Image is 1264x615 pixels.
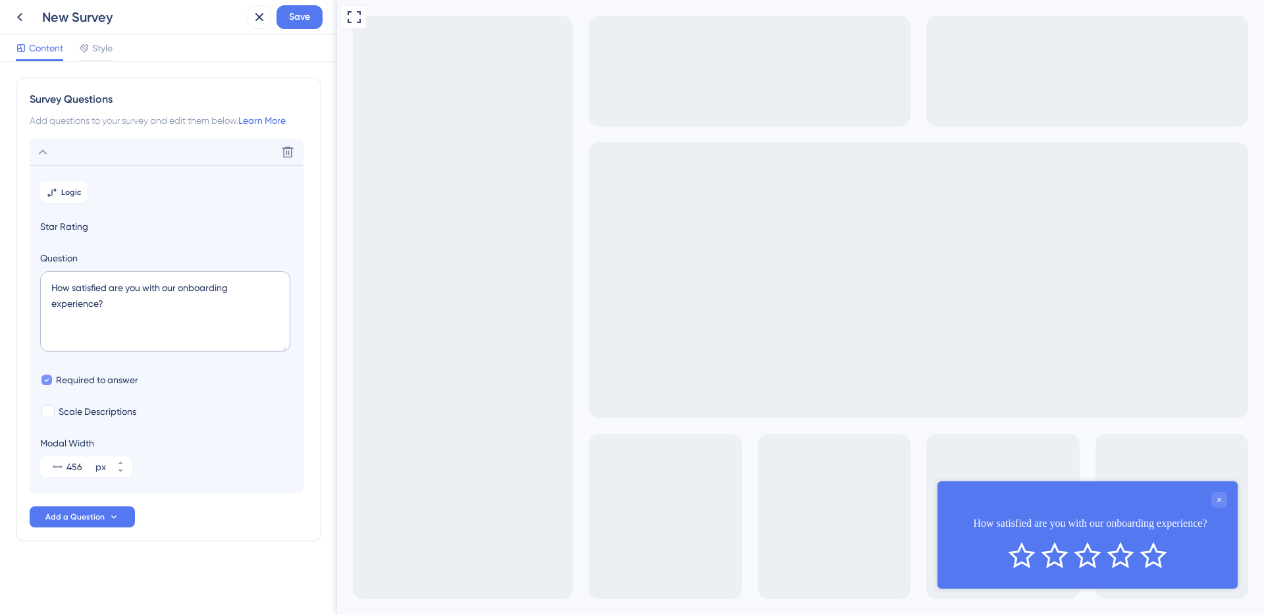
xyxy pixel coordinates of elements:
[40,219,293,234] span: Star Rating
[92,40,113,56] span: Style
[42,8,242,26] div: New Survey
[276,5,323,29] button: Save
[29,40,63,56] span: Content
[40,182,88,203] button: Logic
[109,467,132,477] button: px
[238,115,286,126] a: Learn More
[30,113,307,128] div: Add questions to your survey and edit them below.
[289,9,310,25] span: Save
[59,404,136,419] span: Scale Descriptions
[40,271,290,352] textarea: How satisfied are you with our onboarding experience?
[40,250,293,266] label: Question
[109,456,132,467] button: px
[45,512,105,522] span: Add a Question
[95,459,106,475] div: px
[40,435,132,451] div: Modal Width
[56,372,138,388] span: Required to answer
[61,187,82,198] span: Logic
[30,92,307,107] div: Survey Questions
[600,481,901,589] iframe: UserGuiding Survey
[66,459,93,475] input: px
[30,506,135,527] button: Add a Question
